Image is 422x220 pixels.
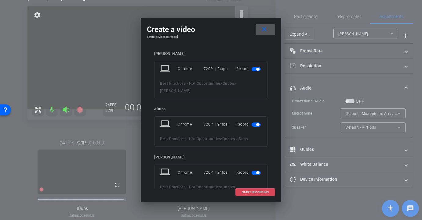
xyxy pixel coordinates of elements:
span: START RECORDING [242,191,269,194]
span: - [235,185,237,189]
span: Best Practices - Hot Opportunities/Quotes [160,185,235,189]
div: [PERSON_NAME] [154,155,268,160]
span: JDubs [236,137,248,141]
mat-icon: laptop [160,63,171,74]
button: START RECORDING [235,188,275,196]
div: JDubs [154,107,268,112]
div: Create a video [147,24,275,35]
div: Record [236,119,262,130]
mat-icon: laptop [160,119,171,130]
span: Best Practices - Hot Opportunities/Quotes [160,137,235,141]
div: Chrome [178,119,204,130]
h4: Setup devices to record [147,35,275,39]
span: [PERSON_NAME] [160,89,191,93]
div: [PERSON_NAME] [154,51,268,56]
div: 720P | 24fps [204,167,228,178]
mat-icon: close [260,26,268,33]
div: 720P | 24fps [204,63,228,74]
span: - [235,81,237,86]
div: Record [236,167,262,178]
span: Best Practices - Hot Opportunities/Quotes [160,81,235,86]
div: 720P | 24fps [204,119,228,130]
div: Chrome [178,167,204,178]
div: Chrome [178,63,204,74]
div: Record [236,63,262,74]
span: - [235,137,237,141]
mat-icon: laptop [160,167,171,178]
